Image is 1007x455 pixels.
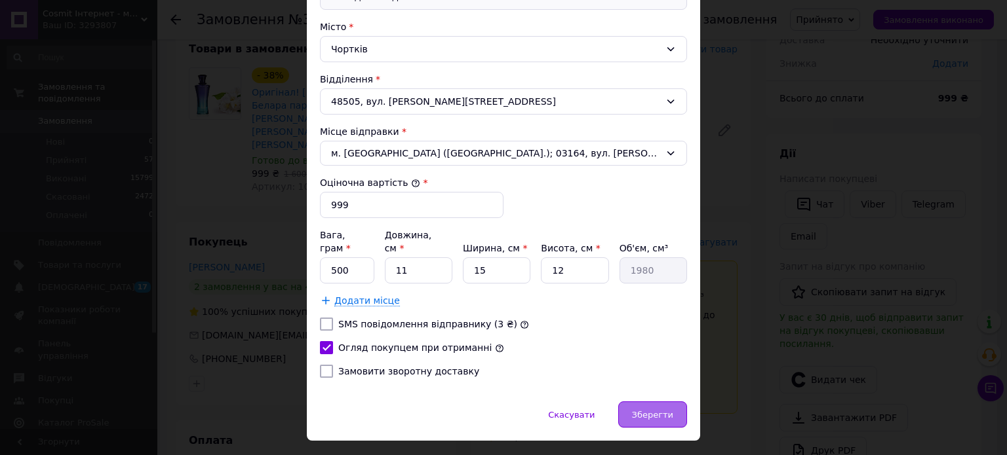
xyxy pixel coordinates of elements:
label: Огляд покупцем при отриманні [338,342,492,353]
label: Замовити зворотну доставку [338,366,479,376]
label: Довжина, см [385,230,432,253]
div: 48505, вул. [PERSON_NAME][STREET_ADDRESS] [320,88,687,115]
span: Зберегти [632,410,673,420]
div: Об'єм, см³ [620,242,687,255]
div: Відділення [320,73,687,86]
span: м. [GEOGRAPHIC_DATA] ([GEOGRAPHIC_DATA].); 03164, вул. [PERSON_NAME], 3 [331,147,660,160]
label: Оціночна вартість [320,177,420,188]
label: Ширина, см [463,243,527,253]
div: Місце відправки [320,125,687,138]
label: Вага, грам [320,230,351,253]
span: Додати місце [334,295,400,306]
div: Чортків [320,36,687,62]
label: Висота, см [541,243,600,253]
div: Місто [320,20,687,33]
span: Скасувати [548,410,595,420]
label: SMS повідомлення відправнику (3 ₴) [338,319,517,329]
